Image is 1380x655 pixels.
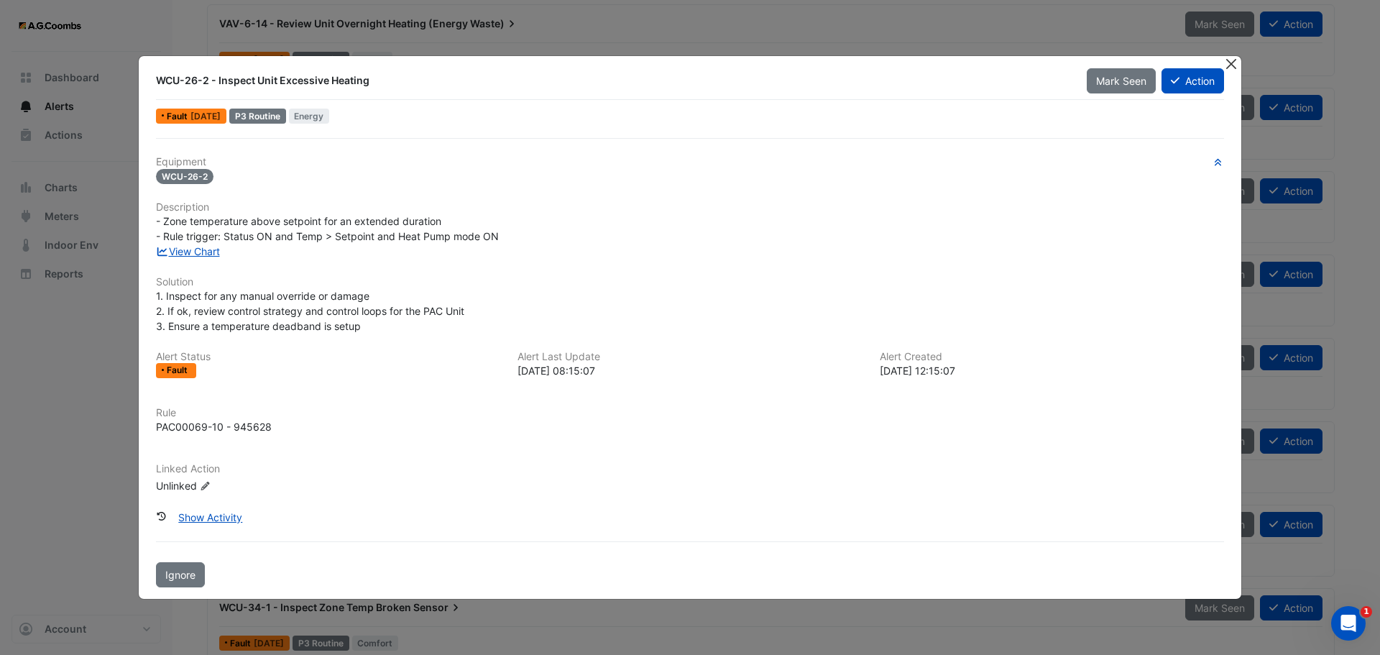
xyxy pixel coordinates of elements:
[156,562,205,587] button: Ignore
[156,351,500,363] h6: Alert Status
[1087,68,1156,93] button: Mark Seen
[156,156,1224,168] h6: Equipment
[289,109,330,124] span: Energy
[880,351,1224,363] h6: Alert Created
[1331,606,1366,641] iframe: Intercom live chat
[517,351,862,363] h6: Alert Last Update
[200,480,211,491] fa-icon: Edit Linked Action
[156,169,213,184] span: WCU-26-2
[1223,56,1238,71] button: Close
[156,73,1069,88] div: WCU-26-2 - Inspect Unit Excessive Heating
[156,419,272,434] div: PAC00069-10 - 945628
[167,112,190,121] span: Fault
[156,463,1224,475] h6: Linked Action
[880,363,1224,378] div: [DATE] 12:15:07
[167,366,190,375] span: Fault
[1096,75,1146,87] span: Mark Seen
[156,290,464,332] span: 1. Inspect for any manual override or damage 2. If ok, review control strategy and control loops ...
[169,505,252,530] button: Show Activity
[156,201,1224,214] h6: Description
[156,407,1224,419] h6: Rule
[165,569,195,581] span: Ignore
[156,477,328,493] div: Unlinked
[229,109,286,124] div: P3 Routine
[156,245,220,257] a: View Chart
[156,276,1224,288] h6: Solution
[1361,606,1372,618] span: 1
[190,111,221,122] span: Thu 04-Sep-2025 08:15 AEST
[517,363,862,378] div: [DATE] 08:15:07
[156,215,499,242] span: - Zone temperature above setpoint for an extended duration - Rule trigger: Status ON and Temp > S...
[1161,68,1224,93] button: Action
